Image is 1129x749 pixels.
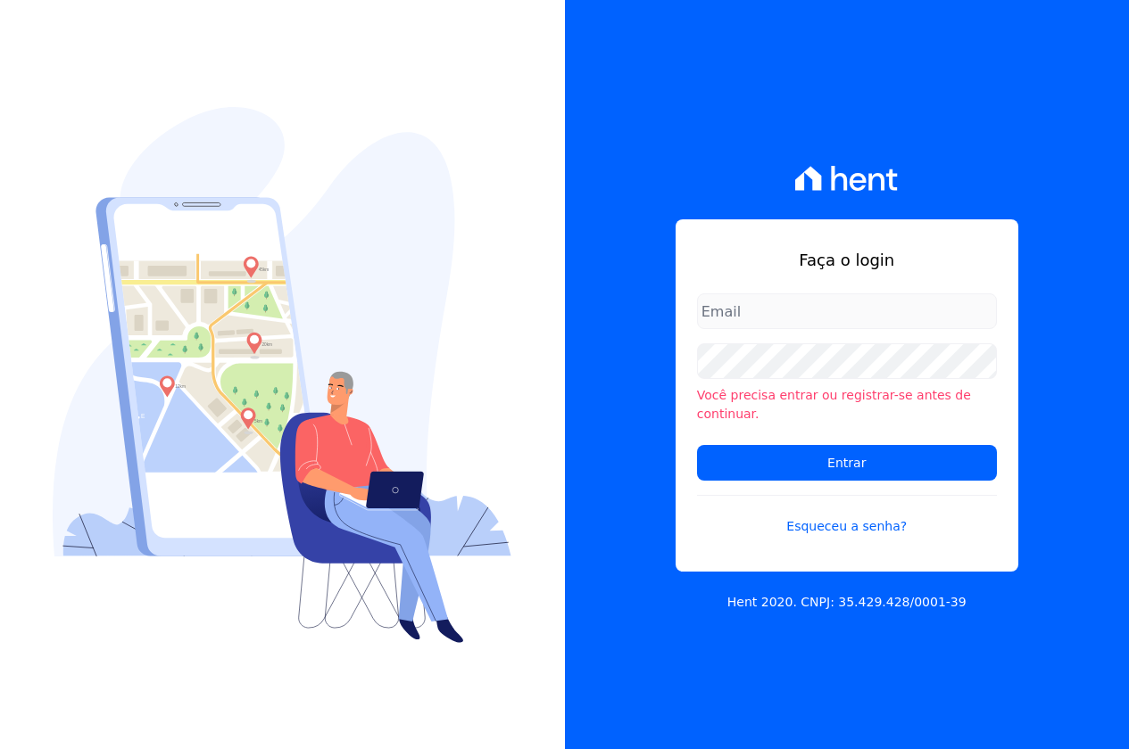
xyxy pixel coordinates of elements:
[53,107,511,643] img: Login
[697,445,997,481] input: Entrar
[727,593,967,612] p: Hent 2020. CNPJ: 35.429.428/0001-39
[697,248,997,272] h1: Faça o login
[697,386,997,424] li: Você precisa entrar ou registrar-se antes de continuar.
[697,495,997,536] a: Esqueceu a senha?
[697,293,997,329] input: Email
